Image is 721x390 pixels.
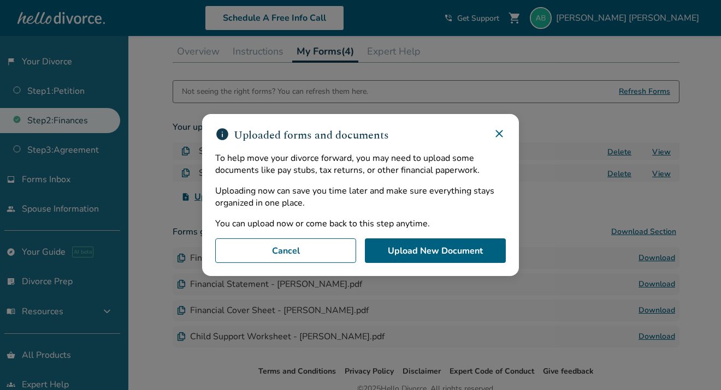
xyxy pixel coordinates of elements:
[215,185,506,209] p: Uploading now can save you time later and make sure everything stays organized in one place.
[215,127,389,143] h3: Uploaded forms and documents
[215,218,506,230] p: You can upload now or come back to this step anytime.
[365,238,506,263] button: Upload New Document
[215,127,229,143] span: info
[215,238,356,263] button: Cancel
[215,152,506,176] p: To help move your divorce forward, you may need to upload some documents like pay stubs, tax retu...
[666,338,721,390] iframe: Chat Widget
